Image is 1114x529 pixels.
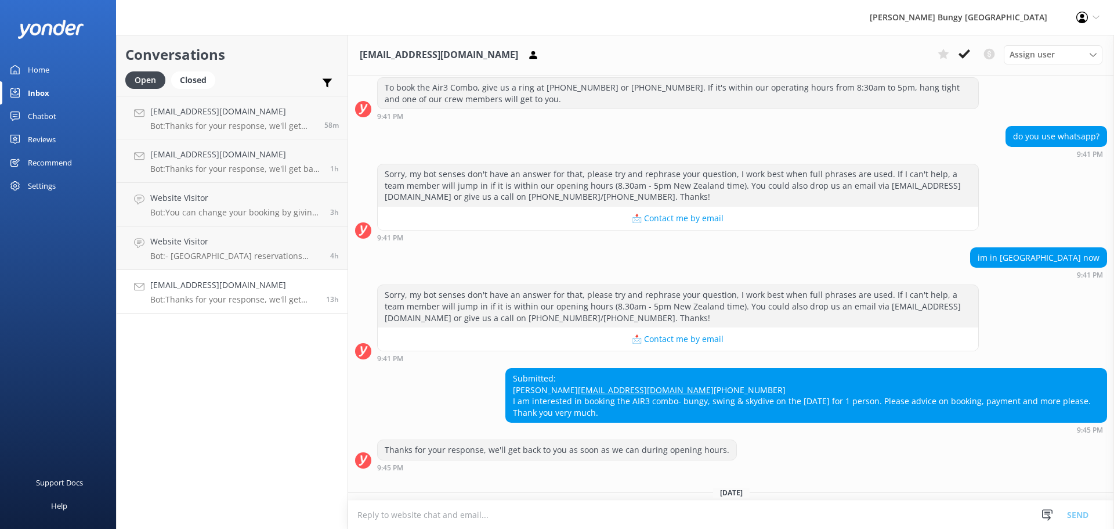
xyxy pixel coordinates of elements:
[713,488,750,498] span: [DATE]
[1006,150,1107,158] div: Sep 24 2025 09:41pm (UTC +12:00) Pacific/Auckland
[330,207,339,217] span: Sep 25 2025 07:02am (UTC +12:00) Pacific/Auckland
[150,121,316,131] p: Bot: Thanks for your response, we'll get back to you as soon as we can during opening hours.
[377,235,403,242] strong: 9:41 PM
[171,71,215,89] div: Closed
[378,78,978,109] div: To book the Air3 Combo, give us a ring at [PHONE_NUMBER] or [PHONE_NUMBER]. If it's within our op...
[125,73,171,86] a: Open
[505,426,1107,434] div: Sep 24 2025 09:45pm (UTC +12:00) Pacific/Auckland
[117,139,348,183] a: [EMAIL_ADDRESS][DOMAIN_NAME]Bot:Thanks for your response, we'll get back to you as soon as we can...
[378,285,978,328] div: Sorry, my bot senses don't have an answer for that, please try and rephrase your question, I work...
[377,465,403,472] strong: 9:45 PM
[578,384,714,395] a: [EMAIL_ADDRESS][DOMAIN_NAME]
[125,71,165,89] div: Open
[125,44,339,66] h2: Conversations
[150,279,317,292] h4: [EMAIL_ADDRESS][DOMAIN_NAME]
[28,151,72,174] div: Recommend
[150,251,321,261] p: Bot: - [GEOGRAPHIC_DATA] reservations office: 9am - 4.30pm (seasonal changes apply). - [GEOGRAPHI...
[377,354,979,362] div: Sep 24 2025 09:41pm (UTC +12:00) Pacific/Auckland
[150,148,321,161] h4: [EMAIL_ADDRESS][DOMAIN_NAME]
[330,251,339,261] span: Sep 25 2025 06:27am (UTC +12:00) Pacific/Auckland
[324,120,339,130] span: Sep 25 2025 10:01am (UTC +12:00) Pacific/Auckland
[970,271,1107,279] div: Sep 24 2025 09:41pm (UTC +12:00) Pacific/Auckland
[36,471,83,494] div: Support Docs
[1077,427,1103,434] strong: 9:45 PM
[150,105,316,118] h4: [EMAIL_ADDRESS][DOMAIN_NAME]
[150,235,321,248] h4: Website Visitor
[971,248,1106,268] div: im in [GEOGRAPHIC_DATA] now
[117,270,348,314] a: [EMAIL_ADDRESS][DOMAIN_NAME]Bot:Thanks for your response, we'll get back to you as soon as we can...
[117,183,348,226] a: Website VisitorBot:You can change your booking by giving us a call at [PHONE_NUMBER] or [PHONE_NU...
[150,192,321,204] h4: Website Visitor
[28,105,56,128] div: Chatbot
[377,463,737,472] div: Sep 24 2025 09:45pm (UTC +12:00) Pacific/Auckland
[51,494,67,517] div: Help
[377,233,979,242] div: Sep 24 2025 09:41pm (UTC +12:00) Pacific/Auckland
[377,113,403,120] strong: 9:41 PM
[150,164,321,174] p: Bot: Thanks for your response, we'll get back to you as soon as we can during opening hours.
[28,174,56,197] div: Settings
[28,128,56,151] div: Reviews
[506,369,1106,422] div: Submitted: [PERSON_NAME] [PHONE_NUMBER] I am interested in booking the AIR3 combo- bungy, swing &...
[17,20,84,39] img: yonder-white-logo.png
[378,440,736,460] div: Thanks for your response, we'll get back to you as soon as we can during opening hours.
[150,294,317,305] p: Bot: Thanks for your response, we'll get back to you as soon as we can during opening hours.
[1006,127,1106,146] div: do you use whatsapp?
[1004,45,1102,64] div: Assign User
[1077,272,1103,279] strong: 9:41 PM
[377,355,403,362] strong: 9:41 PM
[28,81,49,105] div: Inbox
[117,226,348,270] a: Website VisitorBot:- [GEOGRAPHIC_DATA] reservations office: 9am - 4.30pm (seasonal changes apply)...
[378,328,978,351] button: 📩 Contact me by email
[326,294,339,304] span: Sep 24 2025 09:45pm (UTC +12:00) Pacific/Auckland
[330,164,339,174] span: Sep 25 2025 09:39am (UTC +12:00) Pacific/Auckland
[28,58,49,81] div: Home
[378,164,978,207] div: Sorry, my bot senses don't have an answer for that, please try and rephrase your question, I work...
[117,96,348,139] a: [EMAIL_ADDRESS][DOMAIN_NAME]Bot:Thanks for your response, we'll get back to you as soon as we can...
[360,48,518,63] h3: [EMAIL_ADDRESS][DOMAIN_NAME]
[1010,48,1055,61] span: Assign user
[171,73,221,86] a: Closed
[1077,151,1103,158] strong: 9:41 PM
[378,207,978,230] button: 📩 Contact me by email
[150,207,321,218] p: Bot: You can change your booking by giving us a call at [PHONE_NUMBER] or [PHONE_NUMBER], or by e...
[377,112,979,120] div: Sep 24 2025 09:41pm (UTC +12:00) Pacific/Auckland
